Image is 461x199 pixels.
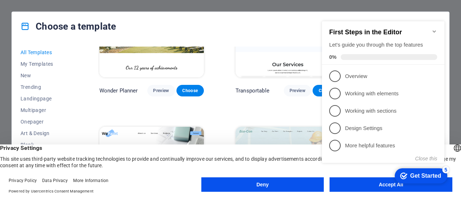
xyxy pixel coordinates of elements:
button: New [21,70,68,81]
button: Art & Design [21,127,68,139]
h4: Choose a template [21,21,116,32]
p: Transportable [236,87,269,94]
div: Get Started 5 items remaining, 0% complete [76,157,128,172]
span: Onepager [21,119,68,125]
button: Multipager [21,104,68,116]
button: Choose [176,85,204,96]
button: Landingpage [21,93,68,104]
button: My Templates [21,58,68,70]
p: More helpful features [26,131,112,138]
span: My Templates [21,61,68,67]
button: Close this [96,144,118,150]
span: 0% [10,43,22,49]
p: Design Settings [26,113,112,121]
button: Trending [21,81,68,93]
li: More helpful features [3,126,125,143]
button: Preview [284,85,311,96]
li: Design Settings [3,108,125,126]
span: All Templates [21,49,68,55]
button: All Templates [21,47,68,58]
li: Working with elements [3,74,125,91]
div: Get Started [91,161,122,168]
span: Multipager [21,107,68,113]
li: Overview [3,56,125,74]
span: Preview [153,88,169,94]
button: Choose [313,85,340,96]
p: Working with elements [26,79,112,86]
div: Minimize checklist [112,17,118,23]
button: Preview [147,85,175,96]
p: Working with sections [26,96,112,104]
button: Blank [21,139,68,151]
span: New [21,73,68,78]
div: Let's guide you through the top features [10,30,118,38]
p: Overview [26,61,112,69]
span: Preview [290,88,305,94]
li: Working with sections [3,91,125,108]
h2: First Steps in the Editor [10,17,118,25]
p: Wonder Planner [99,87,138,94]
span: Choose [318,88,334,94]
span: Trending [21,84,68,90]
div: 5 [123,155,130,162]
span: Blank [21,142,68,148]
span: Choose [182,88,198,94]
span: Landingpage [21,96,68,101]
button: Onepager [21,116,68,127]
span: Art & Design [21,130,68,136]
